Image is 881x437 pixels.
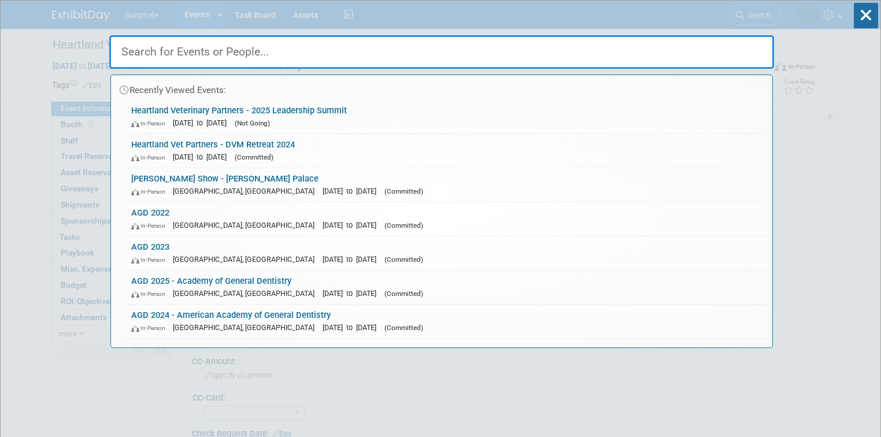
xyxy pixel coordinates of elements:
[125,134,767,168] a: Heartland Vet Partners - DVM Retreat 2024 In-Person [DATE] to [DATE] (Committed)
[173,255,320,264] span: [GEOGRAPHIC_DATA], [GEOGRAPHIC_DATA]
[235,119,270,127] span: (Not Going)
[131,222,171,229] span: In-Person
[384,290,423,298] span: (Committed)
[173,323,320,332] span: [GEOGRAPHIC_DATA], [GEOGRAPHIC_DATA]
[323,289,382,298] span: [DATE] to [DATE]
[125,236,767,270] a: AGD 2023 In-Person [GEOGRAPHIC_DATA], [GEOGRAPHIC_DATA] [DATE] to [DATE] (Committed)
[125,100,767,134] a: Heartland Veterinary Partners - 2025 Leadership Summit In-Person [DATE] to [DATE] (Not Going)
[173,187,320,195] span: [GEOGRAPHIC_DATA], [GEOGRAPHIC_DATA]
[323,255,382,264] span: [DATE] to [DATE]
[131,188,171,195] span: In-Person
[173,153,232,161] span: [DATE] to [DATE]
[131,324,171,332] span: In-Person
[131,290,171,298] span: In-Person
[173,118,232,127] span: [DATE] to [DATE]
[384,221,423,229] span: (Committed)
[109,35,774,69] input: Search for Events or People...
[384,324,423,332] span: (Committed)
[131,120,171,127] span: In-Person
[131,256,171,264] span: In-Person
[125,305,767,338] a: AGD 2024 - American Academy of General Dentistry In-Person [GEOGRAPHIC_DATA], [GEOGRAPHIC_DATA] [...
[235,153,273,161] span: (Committed)
[131,154,171,161] span: In-Person
[323,187,382,195] span: [DATE] to [DATE]
[323,221,382,229] span: [DATE] to [DATE]
[125,202,767,236] a: AGD 2022 In-Person [GEOGRAPHIC_DATA], [GEOGRAPHIC_DATA] [DATE] to [DATE] (Committed)
[384,255,423,264] span: (Committed)
[173,221,320,229] span: [GEOGRAPHIC_DATA], [GEOGRAPHIC_DATA]
[117,75,767,100] div: Recently Viewed Events:
[125,271,767,304] a: AGD 2025 - Academy of General Dentistry In-Person [GEOGRAPHIC_DATA], [GEOGRAPHIC_DATA] [DATE] to ...
[384,187,423,195] span: (Committed)
[125,168,767,202] a: [PERSON_NAME] Show - [PERSON_NAME] Palace In-Person [GEOGRAPHIC_DATA], [GEOGRAPHIC_DATA] [DATE] t...
[173,289,320,298] span: [GEOGRAPHIC_DATA], [GEOGRAPHIC_DATA]
[323,323,382,332] span: [DATE] to [DATE]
